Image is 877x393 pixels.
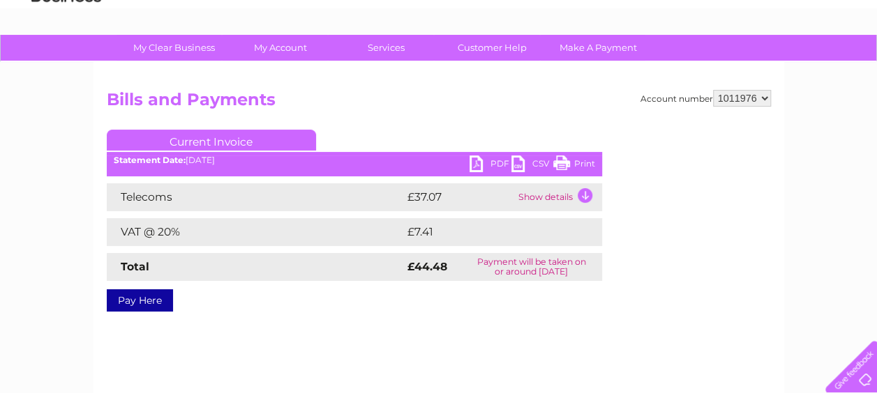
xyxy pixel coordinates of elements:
[114,155,186,165] b: Statement Date:
[404,218,567,246] td: £7.41
[31,36,102,79] img: logo.png
[435,35,550,61] a: Customer Help
[107,155,602,165] div: [DATE]
[831,59,864,70] a: Log out
[107,90,771,116] h2: Bills and Payments
[107,183,404,211] td: Telecoms
[705,59,747,70] a: Telecoms
[329,35,444,61] a: Services
[107,130,316,151] a: Current Invoice
[640,90,771,107] div: Account number
[553,155,595,176] a: Print
[117,35,232,61] a: My Clear Business
[515,183,602,211] td: Show details
[631,59,658,70] a: Water
[107,218,404,246] td: VAT @ 20%
[110,8,769,68] div: Clear Business is a trading name of Verastar Limited (registered in [GEOGRAPHIC_DATA] No. 3667643...
[407,260,447,273] strong: £44.48
[614,7,710,24] a: 0333 014 3131
[121,260,149,273] strong: Total
[511,155,553,176] a: CSV
[666,59,697,70] a: Energy
[107,289,173,311] a: Pay Here
[541,35,656,61] a: Make A Payment
[404,183,515,211] td: £37.07
[460,253,601,281] td: Payment will be taken on or around [DATE]
[223,35,338,61] a: My Account
[784,59,818,70] a: Contact
[756,59,776,70] a: Blog
[470,155,511,176] a: PDF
